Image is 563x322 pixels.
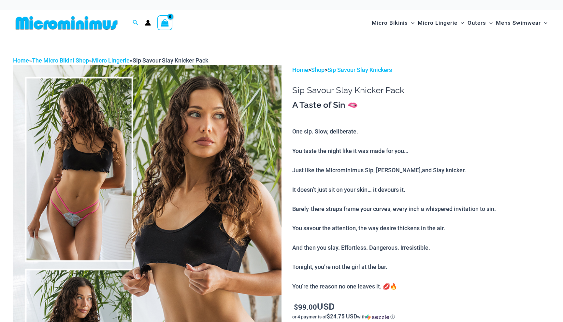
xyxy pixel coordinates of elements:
div: or 4 payments of$24.75 USDwithSezzle Click to learn more about Sezzle [292,314,550,320]
span: Micro Bikinis [372,15,408,31]
span: Sip Savour Slay Knicker Pack [133,57,208,64]
span: Menu Toggle [457,15,464,31]
span: Mens Swimwear [496,15,541,31]
a: OutersMenu ToggleMenu Toggle [466,13,494,33]
a: Home [13,57,29,64]
p: USD [292,301,550,312]
span: Micro Lingerie [418,15,457,31]
span: Outers [468,15,486,31]
h1: Sip Savour Slay Knicker Pack [292,85,550,95]
p: One sip. Slow, deliberate. You taste the night like it was made for you… Just like the Microminim... [292,127,550,291]
a: View Shopping Cart, empty [157,15,172,30]
span: Menu Toggle [541,15,547,31]
span: $ [294,302,298,312]
img: Sezzle [366,314,389,320]
a: Micro Lingerie [92,57,130,64]
a: Sip Savour Slay Knickers [327,66,392,73]
bdi: 99.00 [294,302,317,312]
span: $24.75 USD [327,313,357,320]
a: Micro BikinisMenu ToggleMenu Toggle [370,13,416,33]
p: > > [292,65,550,75]
a: The Micro Bikini Shop [32,57,89,64]
div: or 4 payments of with [292,314,550,320]
img: MM SHOP LOGO FLAT [13,16,120,30]
nav: Site Navigation [369,12,550,34]
span: » » » [13,57,208,64]
span: Menu Toggle [486,15,493,31]
a: Search icon link [133,19,138,27]
a: Account icon link [145,20,151,26]
a: Home [292,66,308,73]
span: Menu Toggle [408,15,414,31]
a: Shop [311,66,325,73]
h3: A Taste of Sin 🫦 [292,100,550,111]
a: Micro LingerieMenu ToggleMenu Toggle [416,13,466,33]
a: Mens SwimwearMenu ToggleMenu Toggle [494,13,549,33]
